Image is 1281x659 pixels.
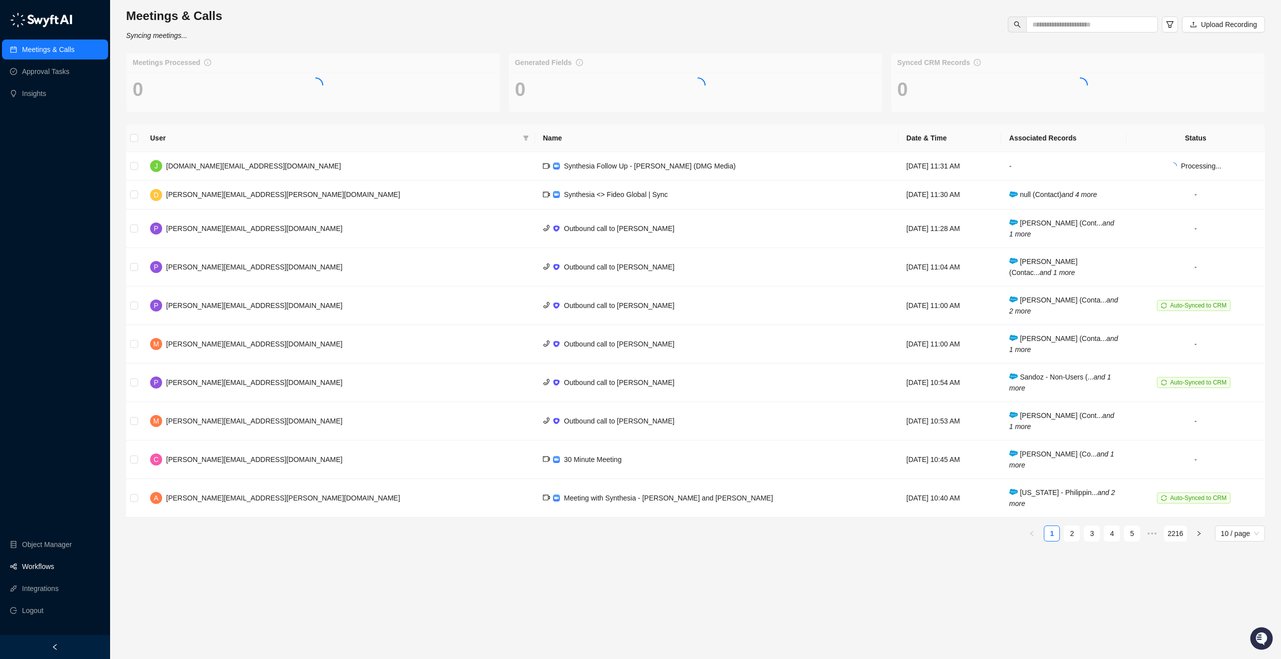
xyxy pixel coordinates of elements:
td: - [1126,440,1265,479]
span: [PERSON_NAME] (Cont... [1009,219,1114,238]
span: Auto-Synced to CRM [1170,379,1227,386]
span: [PERSON_NAME][EMAIL_ADDRESS][PERSON_NAME][DOMAIN_NAME] [166,494,400,502]
span: null (Contact) [1009,190,1097,198]
span: sync [1161,302,1167,308]
td: - [1001,152,1126,180]
a: 📶Status [41,136,81,154]
span: loading [1073,77,1088,92]
span: Auto-Synced to CRM [1170,494,1227,501]
span: filter [523,135,529,141]
span: Outbound call to [PERSON_NAME] [564,378,675,386]
span: M [153,415,159,426]
img: zoom-DkfWWZB2.png [553,162,560,169]
a: 2 [1064,526,1079,541]
img: zoom-DkfWWZB2.png [553,494,560,501]
button: Upload Recording [1182,16,1265,32]
li: Next Page [1191,525,1207,541]
i: and 1 more [1009,219,1114,238]
td: [DATE] 11:31 AM [898,152,1001,180]
span: phone [543,378,550,385]
img: ix+ea6nV3o2uKgAAAABJRU5ErkJggg== [553,379,560,386]
span: video-camera [543,191,550,198]
li: 2 [1064,525,1080,541]
a: Meetings & Calls [22,39,75,59]
button: Start new chat [170,93,182,105]
span: video-camera [543,162,550,169]
span: [US_STATE] - Philippin... [1009,488,1115,507]
span: phone [543,263,550,270]
span: [PERSON_NAME][EMAIL_ADDRESS][DOMAIN_NAME] [166,378,342,386]
span: 10 / page [1221,526,1259,541]
a: Insights [22,83,46,103]
span: J [155,160,158,171]
span: Docs [20,140,37,150]
i: and 1 more [1009,373,1111,392]
span: [PERSON_NAME][EMAIL_ADDRESS][DOMAIN_NAME] [166,263,342,271]
span: [PERSON_NAME][EMAIL_ADDRESS][DOMAIN_NAME] [166,224,342,232]
li: 5 [1124,525,1140,541]
span: P [154,261,158,272]
span: search [1014,21,1021,28]
div: Page Size [1215,525,1265,541]
td: - [1126,248,1265,286]
span: Sandoz - Non-Users (... [1009,373,1111,392]
img: ix+ea6nV3o2uKgAAAABJRU5ErkJggg== [553,302,560,309]
a: Workflows [22,556,54,576]
img: Swyft AI [10,10,30,30]
span: [PERSON_NAME][EMAIL_ADDRESS][DOMAIN_NAME] [166,455,342,463]
span: phone [543,224,550,231]
span: 30 Minute Meeting [564,455,621,463]
div: We're offline, we'll be back soon [34,100,131,108]
td: [DATE] 10:45 AM [898,440,1001,479]
td: [DATE] 11:28 AM [898,209,1001,248]
i: and 4 more [1061,190,1097,198]
i: and 2 more [1009,488,1115,507]
button: left [1024,525,1040,541]
img: ix+ea6nV3o2uKgAAAABJRU5ErkJggg== [553,263,560,270]
img: 5124521997842_fc6d7dfcefe973c2e489_88.png [10,90,28,108]
span: sync [1161,379,1167,385]
th: Date & Time [898,124,1001,152]
span: [PERSON_NAME][EMAIL_ADDRESS][PERSON_NAME][DOMAIN_NAME] [166,190,400,198]
a: 5 [1124,526,1139,541]
span: loading [308,77,323,92]
span: Outbound call to [PERSON_NAME] [564,224,675,232]
span: loading [691,77,706,92]
i: Syncing meetings... [126,31,187,39]
p: Welcome 👋 [10,40,182,56]
a: Object Manager [22,534,72,554]
i: and 1 more [1039,268,1075,276]
span: upload [1190,21,1197,28]
span: Logout [22,600,44,620]
img: zoom-DkfWWZB2.png [553,191,560,198]
span: [PERSON_NAME][EMAIL_ADDRESS][DOMAIN_NAME] [166,340,342,348]
div: 📶 [45,141,53,149]
span: video-camera [543,455,550,462]
span: [PERSON_NAME] (Conta... [1009,334,1118,353]
a: Approval Tasks [22,61,70,81]
img: logo-05li4sbe.png [10,12,73,27]
li: 2216 [1164,525,1186,541]
span: Outbound call to [PERSON_NAME] [564,417,675,425]
h2: How can we help? [10,56,182,72]
iframe: Open customer support [1249,626,1276,653]
span: filter [521,130,531,145]
span: [PERSON_NAME][EMAIL_ADDRESS][DOMAIN_NAME] [166,417,342,425]
span: phone [543,301,550,308]
span: [PERSON_NAME] (Conta... [1009,296,1118,315]
span: Outbound call to [PERSON_NAME] [564,301,675,309]
img: ix+ea6nV3o2uKgAAAABJRU5ErkJggg== [553,340,560,347]
span: [DOMAIN_NAME][EMAIL_ADDRESS][DOMAIN_NAME] [166,162,341,170]
span: P [154,377,158,388]
a: 2216 [1164,526,1186,541]
th: Name [535,124,898,152]
img: zoom-DkfWWZB2.png [553,456,560,463]
a: 📚Docs [6,136,41,154]
td: [DATE] 10:54 AM [898,363,1001,402]
span: phone [543,340,550,347]
td: [DATE] 11:00 AM [898,325,1001,363]
th: Associated Records [1001,124,1126,152]
div: 📚 [10,141,18,149]
li: Previous Page [1024,525,1040,541]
